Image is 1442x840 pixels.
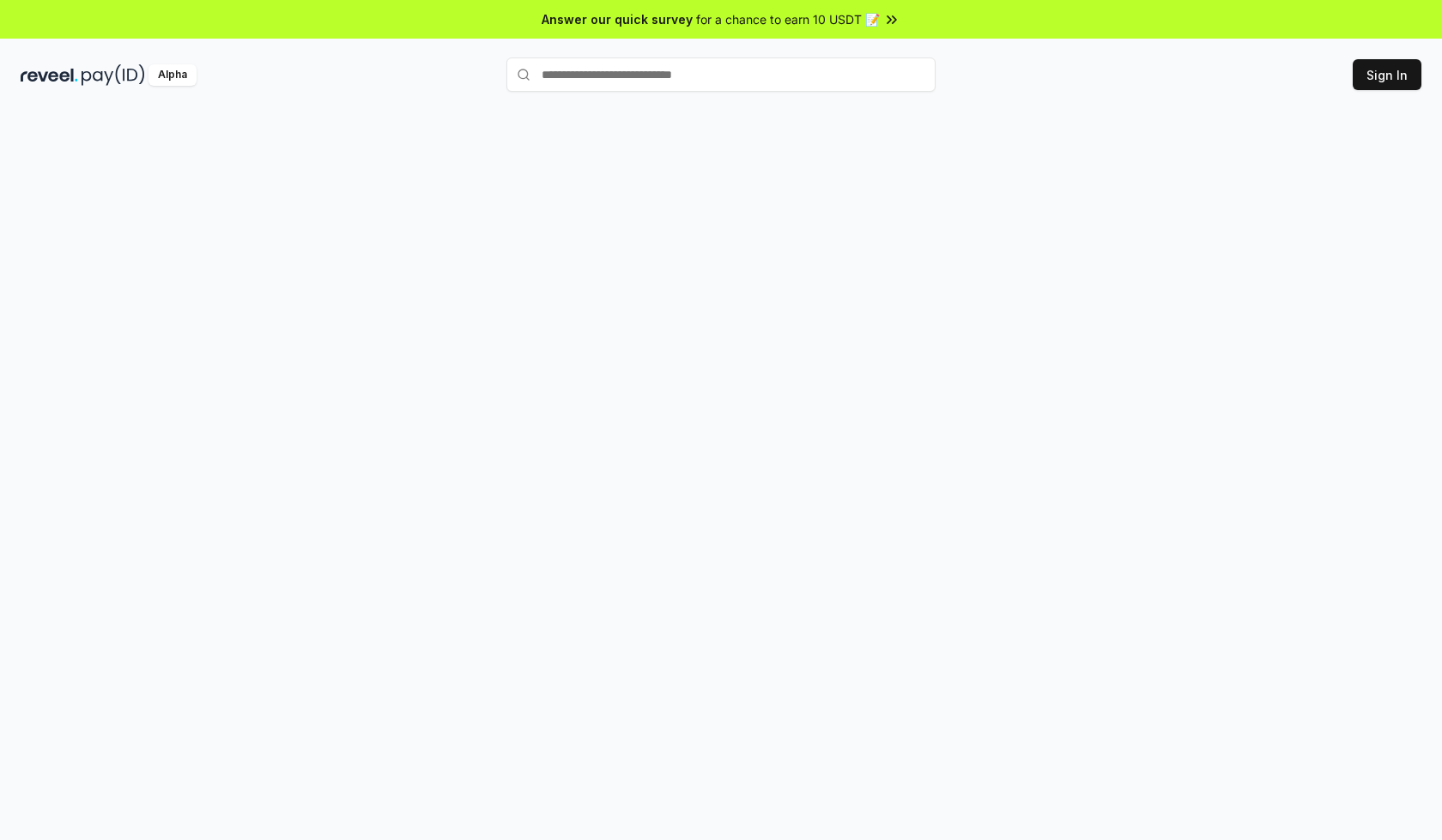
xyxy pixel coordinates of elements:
[542,10,693,28] span: Answer our quick survey
[696,10,880,28] span: for a chance to earn 10 USDT 📝
[148,64,197,86] div: Alpha
[82,64,145,86] img: pay_id
[21,64,78,86] img: reveel_dark
[1353,59,1421,90] button: Sign In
